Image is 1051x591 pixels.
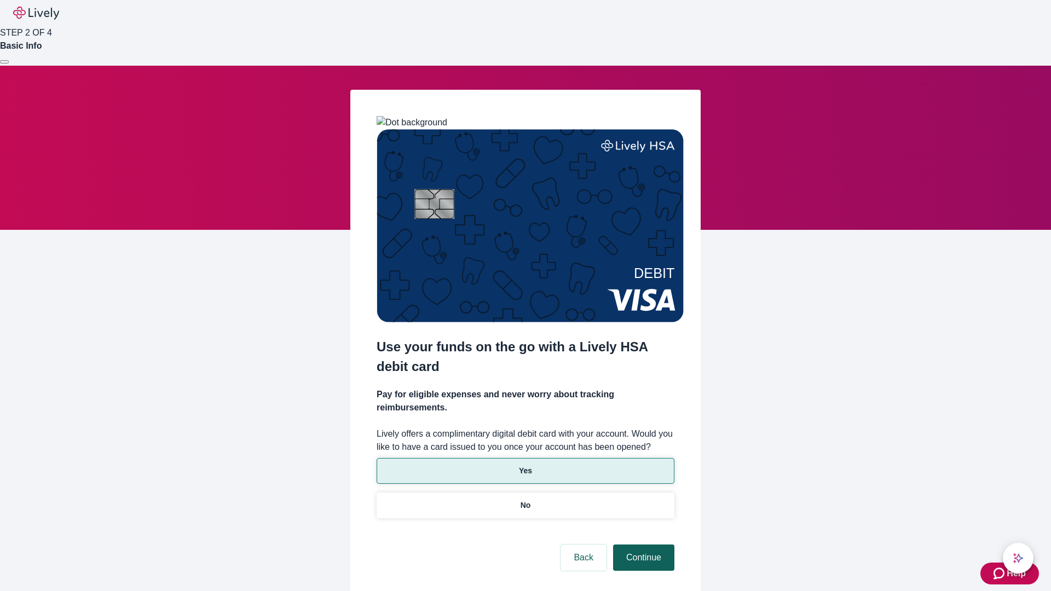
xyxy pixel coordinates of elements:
p: No [521,500,531,511]
svg: Zendesk support icon [994,567,1007,580]
button: Yes [377,458,674,484]
img: Dot background [377,116,447,129]
span: Help [1007,567,1026,580]
button: Zendesk support iconHelp [980,563,1039,584]
button: Back [561,544,607,571]
img: Lively [13,7,59,20]
h2: Use your funds on the go with a Lively HSA debit card [377,337,674,376]
p: Yes [519,465,532,477]
label: Lively offers a complimentary digital debit card with your account. Would you like to have a card... [377,427,674,454]
svg: Lively AI Assistant [1013,553,1024,564]
button: chat [1003,543,1033,573]
button: No [377,493,674,518]
h4: Pay for eligible expenses and never worry about tracking reimbursements. [377,388,674,414]
button: Continue [613,544,674,571]
img: Debit card [377,129,684,322]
